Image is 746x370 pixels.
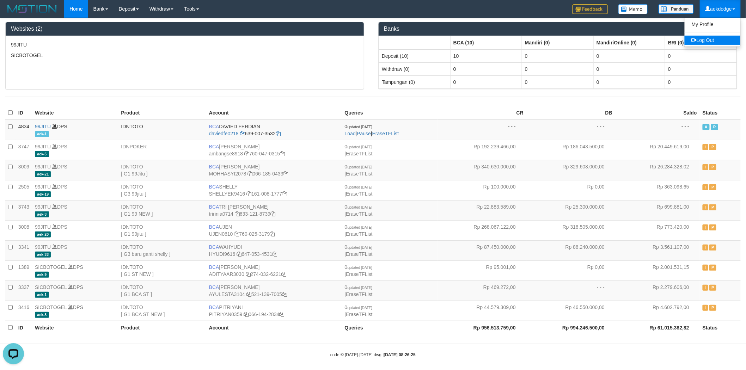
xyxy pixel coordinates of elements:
[345,131,356,136] a: Load
[700,106,741,120] th: Status
[206,200,342,220] td: TRI [PERSON_NAME] 633-121-8739
[709,285,716,291] span: Paused
[379,62,451,75] td: Withdraw (0)
[16,120,32,140] td: 4834
[438,120,526,140] td: - - -
[342,106,438,120] th: Queries
[659,4,694,14] img: panduan.png
[345,164,372,169] span: 0
[345,304,372,310] span: 0
[346,271,372,277] a: EraseTFList
[709,204,716,210] span: Paused
[345,304,373,317] span: |
[703,124,710,130] span: Active
[330,352,416,357] small: code © [DATE]-[DATE] dwg |
[240,131,245,136] a: Copy daviedfe0218 to clipboard
[526,220,615,240] td: Rp 318.505.000,00
[118,280,206,301] td: IDNTOTO [ G1 BCA ST ]
[35,264,67,270] a: SICBOTOGEL
[346,231,372,237] a: EraseTFList
[615,120,700,140] td: - - -
[276,131,281,136] a: Copy 6390073532 to clipboard
[615,240,700,260] td: Rp 3.561.107,00
[345,184,372,190] span: 0
[665,75,737,88] td: 0
[703,204,708,210] span: Inactive
[346,251,372,257] a: EraseTFList
[526,120,615,140] td: - - -
[118,200,206,220] td: IDNTOTO [ G1 99 NEW ]
[347,145,372,149] span: updated [DATE]
[209,164,219,169] span: BCA
[35,184,51,190] a: 99JITU
[16,260,32,280] td: 1389
[438,240,526,260] td: Rp 87.450.000,00
[345,204,372,210] span: 0
[16,140,32,160] td: 3747
[615,106,700,120] th: Saldo
[347,286,372,290] span: updated [DATE]
[209,271,244,277] a: ADITYAAR3030
[32,160,118,180] td: DPS
[35,284,67,290] a: SICBOTOGEL
[16,321,32,334] th: ID
[379,75,451,88] td: Tampungan (0)
[665,36,737,49] th: Group: activate to sort column ascending
[346,151,372,156] a: EraseTFList
[247,171,252,177] a: Copy MOHHASYI2078 to clipboard
[16,160,32,180] td: 3009
[16,180,32,200] td: 2505
[280,151,285,156] a: Copy 7600470315 to clipboard
[347,226,372,229] span: updated [DATE]
[244,312,249,317] a: Copy PITRIYAN0359 to clipboard
[209,184,219,190] span: BCA
[35,312,49,318] span: aek-8
[280,312,285,317] a: Copy 0661942834 to clipboard
[237,251,241,257] a: Copy HYUDI9616 to clipboard
[118,180,206,200] td: IDNTOTO [ G3 99jitu ]
[32,220,118,240] td: DPS
[703,224,708,230] span: Inactive
[35,211,49,217] span: aek-3
[451,75,522,88] td: 0
[246,271,251,277] a: Copy ADITYAAR3030 to clipboard
[345,264,373,277] span: |
[526,140,615,160] td: Rp 186.043.500,00
[709,144,716,150] span: Paused
[345,144,373,156] span: |
[709,164,716,170] span: Paused
[209,291,245,297] a: AYULESTA3104
[16,301,32,321] td: 3416
[665,62,737,75] td: 0
[209,224,219,230] span: BCA
[32,106,118,120] th: Website
[206,220,342,240] td: UJEN 760-025-3179
[384,352,416,357] strong: [DATE] 08:26:25
[346,171,372,177] a: EraseTFList
[283,171,288,177] a: Copy 0661850433 to clipboard
[438,280,526,301] td: Rp 469.272,00
[665,49,737,63] td: 0
[526,321,615,334] th: Rp 994.246.500,00
[345,224,373,237] span: |
[345,164,373,177] span: |
[526,301,615,321] td: Rp 46.550.000,00
[347,246,372,249] span: updated [DATE]
[438,106,526,120] th: CR
[703,184,708,190] span: Inactive
[711,124,718,130] span: Running
[35,304,67,310] a: SICBOTOGEL
[35,232,51,238] span: aek-20
[209,131,239,136] a: daviedfe0218
[273,251,277,257] a: Copy 6470534531 to clipboard
[345,244,373,257] span: |
[35,252,51,258] span: aek-33
[594,75,665,88] td: 0
[347,165,372,169] span: updated [DATE]
[345,224,372,230] span: 0
[206,106,342,120] th: Account
[346,312,372,317] a: EraseTFList
[209,204,219,210] span: BCA
[35,131,49,137] span: aek-1
[270,211,275,217] a: Copy 6331218739 to clipboard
